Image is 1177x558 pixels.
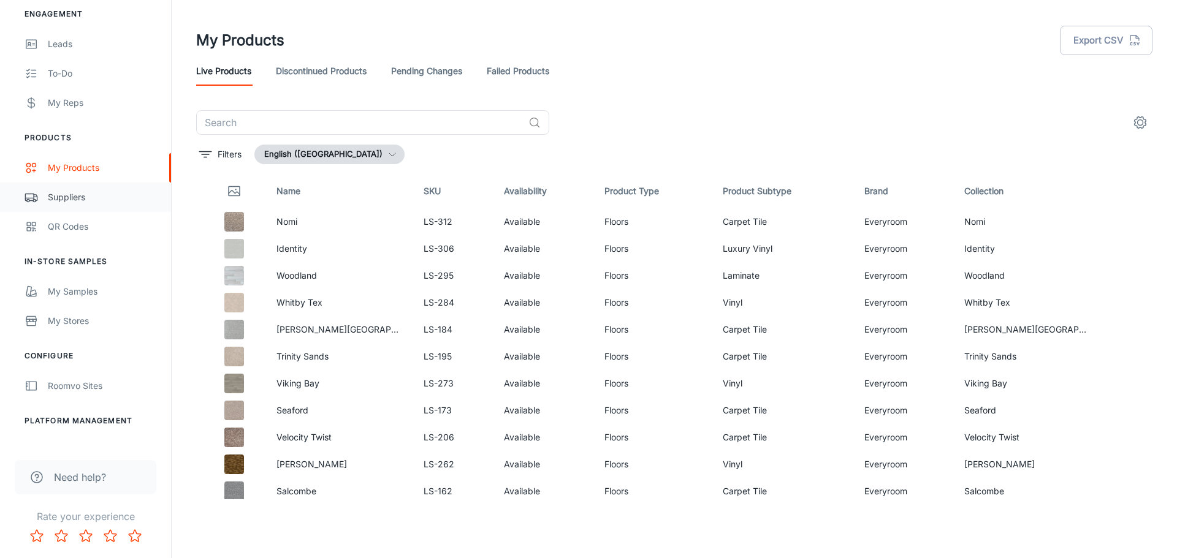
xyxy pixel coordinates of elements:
td: Woodland [954,262,1102,289]
svg: Thumbnail [227,184,242,198]
td: Carpet Tile [713,208,854,235]
td: Whitby Tex [954,289,1102,316]
input: Search [196,110,524,135]
td: LS-284 [414,289,494,316]
td: Seaford [954,397,1102,424]
p: Woodland [276,269,404,282]
p: Velocity Twist [276,431,404,444]
td: Available [494,235,594,262]
p: Rate your experience [10,509,161,524]
td: Laminate [713,262,854,289]
td: Velocity Twist [954,424,1102,451]
td: Everyroom [855,424,954,451]
th: Name [267,174,414,208]
td: LS-273 [414,370,494,397]
td: Floors [595,343,714,370]
td: Floors [595,370,714,397]
td: Carpet Tile [713,316,854,343]
td: Floors [595,208,714,235]
p: Seaford [276,404,404,417]
td: LS-295 [414,262,494,289]
td: Everyroom [855,316,954,343]
td: [PERSON_NAME][GEOGRAPHIC_DATA] [954,316,1102,343]
td: Available [494,316,594,343]
td: Everyroom [855,370,954,397]
th: Brand [855,174,954,208]
th: SKU [414,174,494,208]
td: [PERSON_NAME] [954,451,1102,478]
div: Suppliers [48,190,159,204]
p: [PERSON_NAME][GEOGRAPHIC_DATA] [276,323,404,336]
td: Floors [595,289,714,316]
div: My Stores [48,314,159,328]
a: Live Products [196,56,251,86]
button: Export CSV [1060,26,1152,55]
th: Availability [494,174,594,208]
td: Everyroom [855,343,954,370]
p: Salcombe [276,484,404,498]
div: QR Codes [48,220,159,233]
button: Rate 3 star [74,524,98,548]
button: settings [1128,110,1152,135]
p: Filters [218,148,242,161]
td: LS-262 [414,451,494,478]
td: Viking Bay [954,370,1102,397]
td: Available [494,397,594,424]
button: Rate 5 star [123,524,147,548]
button: Rate 2 star [49,524,74,548]
div: My Samples [48,285,159,298]
td: LS-173 [414,397,494,424]
td: Salcombe [954,478,1102,505]
td: Everyroom [855,478,954,505]
td: Vinyl [713,451,854,478]
p: Nomi [276,215,404,228]
td: Identity [954,235,1102,262]
td: Floors [595,397,714,424]
th: Product Type [595,174,714,208]
td: Available [494,478,594,505]
button: English ([GEOGRAPHIC_DATA]) [254,145,405,164]
div: To-do [48,67,159,80]
a: Pending Changes [391,56,462,86]
div: User Administration [48,444,159,458]
td: Available [494,370,594,397]
p: Identity [276,242,404,255]
th: Collection [954,174,1102,208]
td: Carpet Tile [713,478,854,505]
td: Floors [595,478,714,505]
td: Floors [595,424,714,451]
td: Everyroom [855,208,954,235]
td: LS-195 [414,343,494,370]
td: LS-306 [414,235,494,262]
td: Everyroom [855,451,954,478]
td: Vinyl [713,370,854,397]
p: Viking Bay [276,377,404,390]
a: Discontinued Products [276,56,367,86]
button: Rate 1 star [25,524,49,548]
td: Available [494,262,594,289]
td: Everyroom [855,289,954,316]
td: Available [494,424,594,451]
td: Everyroom [855,397,954,424]
button: filter [196,145,245,164]
td: Carpet Tile [713,397,854,424]
div: Roomvo Sites [48,379,159,393]
td: LS-184 [414,316,494,343]
td: Floors [595,451,714,478]
td: Available [494,343,594,370]
td: Floors [595,262,714,289]
td: Carpet Tile [713,424,854,451]
span: Need help? [54,470,106,484]
td: Everyroom [855,235,954,262]
td: LS-312 [414,208,494,235]
td: Everyroom [855,262,954,289]
td: LS-206 [414,424,494,451]
td: Floors [595,235,714,262]
td: Available [494,208,594,235]
td: Trinity Sands [954,343,1102,370]
td: Vinyl [713,289,854,316]
button: Rate 4 star [98,524,123,548]
div: Leads [48,37,159,51]
th: Product Subtype [713,174,854,208]
div: My Reps [48,96,159,110]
